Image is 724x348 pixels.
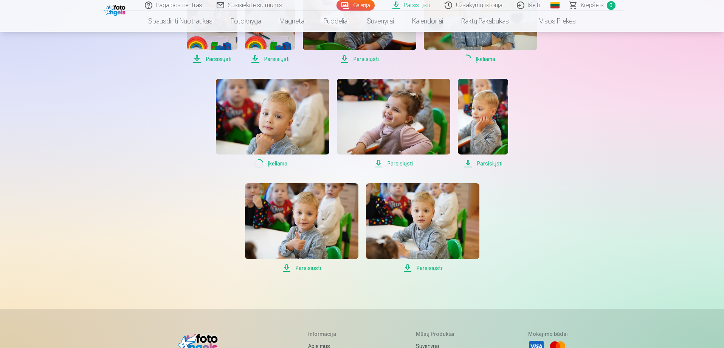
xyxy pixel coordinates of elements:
a: Kalendoriai [403,11,452,32]
a: Parsisiųsti [245,183,358,273]
span: Parsisiųsti [245,264,358,273]
span: Parsisiųsti [187,55,237,64]
h5: Mūsų produktai [416,330,471,338]
span: Krepšelis [581,1,604,10]
span: Įkeliama ... [216,159,329,168]
a: Parsisiųsti [458,79,508,168]
h5: Informacija [308,330,358,338]
h5: Mokėjimo būdai [528,330,568,338]
span: 0 [607,1,615,10]
a: Magnetai [270,11,315,32]
a: Spausdinti nuotraukas [139,11,222,32]
span: Parsisiųsti [458,159,508,168]
a: Raktų pakabukas [452,11,518,32]
span: Parsisiųsti [245,55,295,64]
span: Parsisiųsti [366,264,479,273]
span: Parsisiųsti [303,55,416,64]
a: Suvenyrai [358,11,403,32]
span: Parsisiųsti [337,159,450,168]
img: /fa2 [104,3,127,16]
a: Puodeliai [315,11,358,32]
a: Įkeliama... [216,79,329,168]
span: Įkeliama ... [424,55,537,64]
a: Parsisiųsti [337,79,450,168]
a: Visos prekės [518,11,585,32]
a: Parsisiųsti [366,183,479,273]
a: Fotoknyga [222,11,270,32]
